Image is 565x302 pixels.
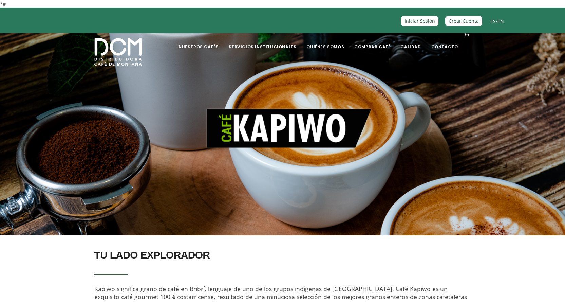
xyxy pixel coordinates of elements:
span: / [490,17,504,25]
a: Calidad [396,34,425,50]
a: Comprar Café [350,34,394,50]
h2: TU LADO EXPLORADOR [94,246,471,265]
a: Crear Cuenta [445,16,482,26]
a: ES [490,18,496,24]
a: Iniciar Sesión [401,16,438,26]
a: Contacto [427,34,462,50]
a: Quiénes Somos [302,34,348,50]
a: EN [497,18,504,24]
a: Nuestros Cafés [174,34,223,50]
a: Servicios Institucionales [225,34,300,50]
